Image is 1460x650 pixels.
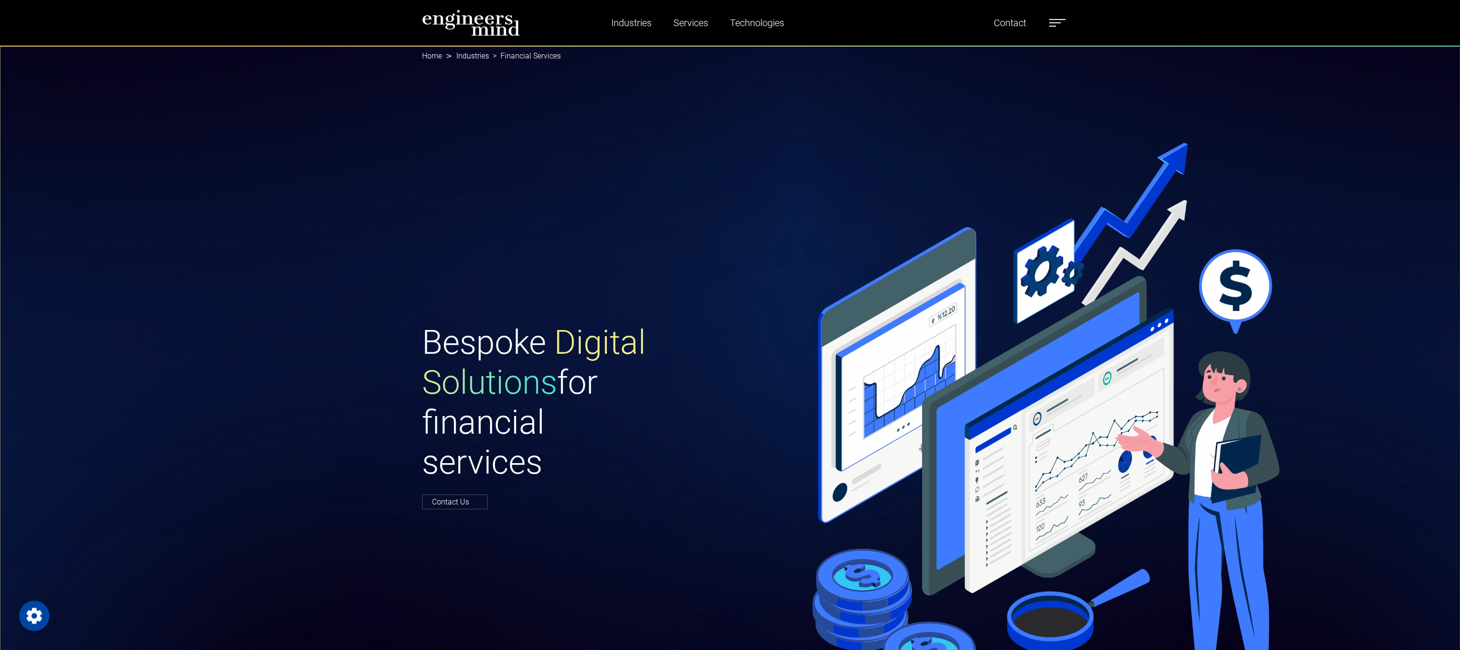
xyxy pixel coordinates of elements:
a: Industries [456,51,489,60]
a: Contact [990,12,1030,34]
a: Contact Us [422,495,488,509]
h1: Bespoke for financial services [422,322,724,482]
a: Industries [607,12,655,34]
li: Financial Services [489,50,560,62]
a: Services [670,12,712,34]
nav: breadcrumb [422,46,1038,67]
a: Home [422,51,442,60]
img: logo [422,10,520,36]
a: Technologies [726,12,788,34]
